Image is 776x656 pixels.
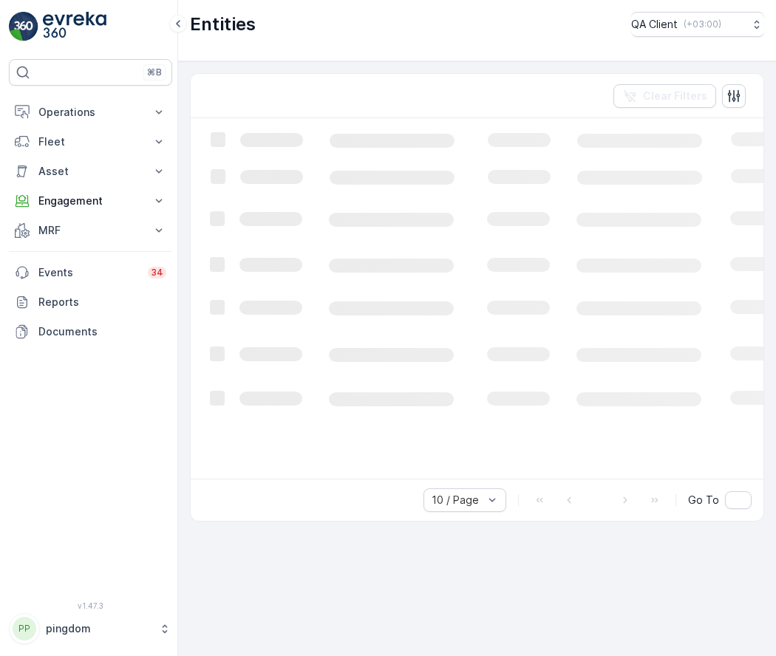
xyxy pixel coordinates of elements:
p: Fleet [38,134,143,149]
p: Operations [38,105,143,120]
a: Events34 [9,258,172,287]
button: Clear Filters [613,84,716,108]
p: QA Client [631,17,678,32]
img: logo_light-DOdMpM7g.png [43,12,106,41]
button: Asset [9,157,172,186]
a: Reports [9,287,172,317]
p: Entities [190,13,256,36]
img: logo [9,12,38,41]
a: Documents [9,317,172,346]
p: 34 [151,267,163,279]
p: ⌘B [147,66,162,78]
span: v 1.47.3 [9,601,172,610]
p: Asset [38,164,143,179]
p: MRF [38,223,143,238]
p: Clear Filters [643,89,707,103]
button: PPpingdom [9,613,172,644]
p: pingdom [46,621,152,636]
p: Reports [38,295,166,310]
button: Engagement [9,186,172,216]
button: Fleet [9,127,172,157]
p: Events [38,265,139,280]
p: ( +03:00 ) [684,18,721,30]
span: Go To [688,493,719,508]
button: MRF [9,216,172,245]
button: QA Client(+03:00) [631,12,764,37]
div: PP [13,617,36,640]
p: Documents [38,324,166,339]
p: Engagement [38,194,143,208]
button: Operations [9,98,172,127]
